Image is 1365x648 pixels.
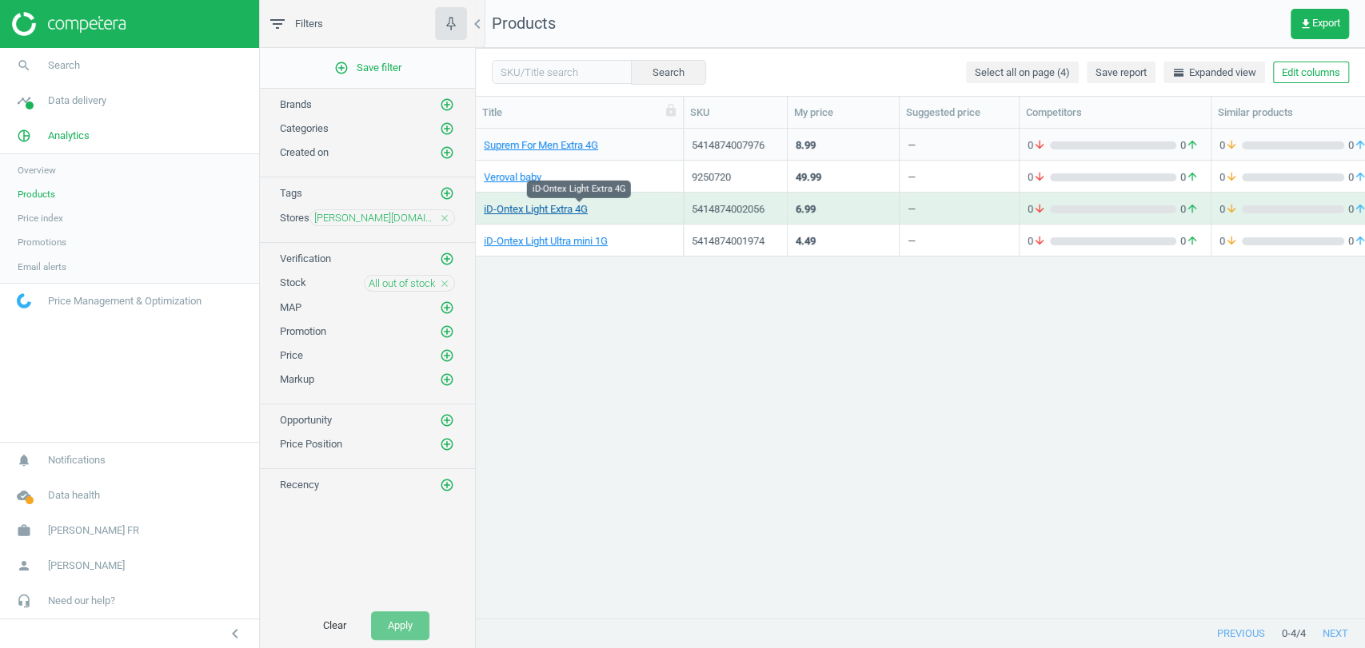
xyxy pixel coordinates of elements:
[1176,138,1203,153] span: 0
[1096,66,1147,80] span: Save report
[280,276,306,288] span: Stock
[1033,138,1046,153] i: arrow_downward
[1225,202,1238,217] i: arrow_downward
[440,145,454,160] i: add_circle_outline
[1306,619,1365,648] button: next
[796,138,816,153] div: 8.99
[1172,66,1256,80] span: Expanded view
[440,186,454,201] i: add_circle_outline
[215,623,255,644] button: chevron_left
[908,138,916,158] div: —
[1282,626,1296,641] span: 0 - 4
[17,293,31,308] img: wGWNvw8QSZomAAAAABJRU5ErkJggg==
[439,278,450,289] i: close
[492,60,632,84] input: SKU/Title search
[794,105,892,120] div: My price
[334,61,349,75] i: add_circle_outline
[1291,9,1349,39] button: get_appExport
[908,170,916,190] div: —
[280,373,314,385] span: Markup
[18,188,55,201] span: Products
[484,138,598,153] a: Suprem For Men Extra 4G
[48,559,125,573] span: [PERSON_NAME]
[440,413,454,427] i: add_circle_outline
[295,17,323,31] span: Filters
[439,213,450,224] i: close
[1172,66,1185,79] i: horizontal_split
[439,477,455,493] button: add_circle_outline
[440,324,454,339] i: add_circle_outline
[908,234,916,254] div: —
[280,325,326,337] span: Promotion
[440,478,454,492] i: add_circle_outline
[1028,202,1050,217] span: 0
[48,453,106,467] span: Notifications
[439,145,455,161] button: add_circle_outline
[280,301,301,313] span: MAP
[1087,62,1155,84] button: Save report
[9,586,39,616] i: headset_mic
[280,187,302,199] span: Tags
[1176,234,1203,248] span: 0
[9,480,39,511] i: cloud_done
[371,611,429,640] button: Apply
[692,202,779,217] div: 5414874002056
[280,438,342,450] span: Price Position
[280,122,329,134] span: Categories
[9,445,39,475] i: notifications
[280,252,331,264] span: Verification
[439,97,455,113] button: add_circle_outline
[48,58,80,73] span: Search
[692,234,779,248] div: 5414874001974
[1033,234,1046,248] i: arrow_downward
[334,61,401,75] span: Save filter
[1273,62,1349,84] button: Edit columns
[439,348,455,364] button: add_circle_outline
[439,121,455,137] button: add_circle_outline
[48,294,202,308] span: Price Management & Optimization
[440,97,454,112] i: add_circle_outline
[12,12,126,36] img: ajHJNr6hYgQAAAAASUVORK5CYII=
[1176,202,1203,217] span: 0
[468,14,487,34] i: chevron_left
[439,324,455,340] button: add_circle_outline
[369,276,435,291] span: All out of stock
[306,611,363,640] button: Clear
[966,62,1079,84] button: Select all on page (4)
[631,60,706,84] button: Search
[18,260,66,273] span: Email alerts
[9,85,39,116] i: timeline
[1186,202,1199,217] i: arrow_upward
[484,234,608,248] a: iD-Ontex Light Ultra mini 1G
[18,236,66,248] span: Promotions
[527,180,631,197] div: iD-Ontex Light Extra 4G
[48,488,100,503] span: Data health
[1026,105,1204,120] div: Competitors
[908,202,916,222] div: —
[9,551,39,581] i: person
[314,211,435,225] span: [PERSON_NAME][DOMAIN_NAME]
[690,105,780,120] div: SKU
[1219,138,1242,153] span: 0
[280,146,329,158] span: Created on
[1219,170,1242,185] span: 0
[18,212,63,225] span: Price index
[692,138,779,153] div: 5414874007976
[9,515,39,546] i: work
[1299,18,1340,30] span: Export
[1186,170,1199,185] i: arrow_upward
[48,594,115,608] span: Need our help?
[1225,138,1238,153] i: arrow_downward
[692,170,779,185] div: 9250720
[796,234,816,248] div: 4.49
[268,14,287,34] i: filter_list
[1186,138,1199,153] i: arrow_upward
[439,412,455,428] button: add_circle_outline
[1163,62,1265,84] button: horizontal_splitExpanded view
[48,129,90,143] span: Analytics
[440,437,454,451] i: add_circle_outline
[906,105,1012,120] div: Suggested price
[48,93,106,108] span: Data delivery
[226,624,245,643] i: chevron_left
[1033,170,1046,185] i: arrow_downward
